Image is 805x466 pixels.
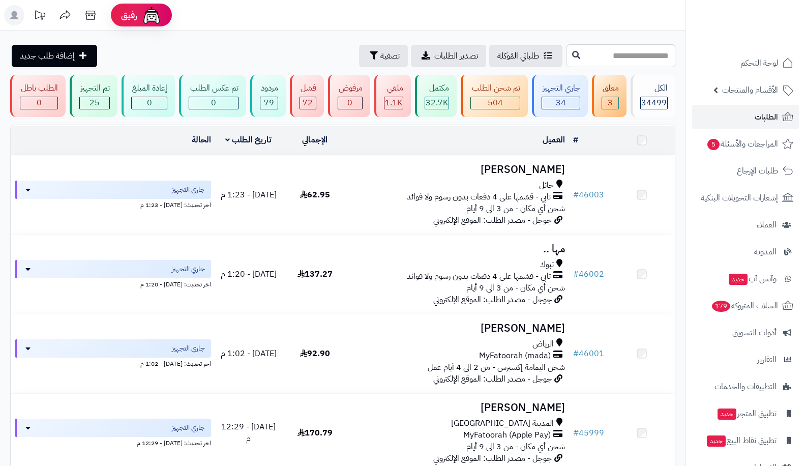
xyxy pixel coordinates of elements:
span: 170.79 [297,427,333,439]
a: مكتمل 32.7K [413,75,459,117]
a: تاريخ الطلب [225,134,272,146]
span: تابي - قسّمها على 4 دفعات بدون رسوم ولا فوائد [407,191,551,203]
span: # [573,347,579,360]
span: تطبيق المتجر [717,406,777,421]
span: جوجل - مصدر الطلب: الموقع الإلكتروني [433,214,552,226]
span: إشعارات التحويلات البنكية [701,191,778,205]
div: فشل [300,82,316,94]
span: السلات المتروكة [711,299,778,313]
span: # [573,189,579,201]
span: الطلبات [755,110,778,124]
span: 72 [303,97,313,109]
a: المدونة [692,240,799,264]
span: # [573,427,579,439]
div: 0 [20,97,57,109]
span: التطبيقات والخدمات [714,380,777,394]
div: 79 [260,97,278,109]
span: التقارير [757,353,777,367]
h3: [PERSON_NAME] [352,323,565,334]
span: 32.7K [426,97,448,109]
div: ملغي [384,82,403,94]
div: الطلب باطل [20,82,58,94]
div: 72 [300,97,316,109]
a: #46001 [573,347,604,360]
span: جوجل - مصدر الطلب: الموقع الإلكتروني [433,373,552,385]
a: معلق 3 [590,75,629,117]
span: 179 [712,301,730,312]
span: 92.90 [300,347,330,360]
span: جوجل - مصدر الطلب: الموقع الإلكتروني [433,294,552,306]
div: 3 [602,97,618,109]
span: طلباتي المُوكلة [497,50,539,62]
div: 34 [542,97,580,109]
a: وآتس آبجديد [692,267,799,291]
div: الكل [640,82,668,94]
a: طلبات الإرجاع [692,159,799,183]
span: جديد [707,435,726,447]
span: شحن أي مكان - من 3 الى 9 أيام [466,441,565,453]
div: 0 [338,97,362,109]
span: وآتس آب [728,272,777,286]
a: العملاء [692,213,799,237]
div: مردود [260,82,278,94]
div: 25 [80,97,109,109]
span: 3 [608,97,613,109]
span: MyFatoorah (Apple Pay) [463,429,551,441]
span: 0 [147,97,152,109]
div: إعادة المبلغ [131,82,167,94]
span: 137.27 [297,268,333,280]
div: 1131 [384,97,403,109]
span: 62.95 [300,189,330,201]
div: مرفوض [338,82,363,94]
span: إضافة طلب جديد [20,50,75,62]
span: شحن أي مكان - من 3 الى 9 أيام [466,282,565,294]
span: [DATE] - 1:02 م [221,347,277,360]
a: #45999 [573,427,604,439]
span: جاري التجهيز [172,185,205,195]
span: جاري التجهيز [172,423,205,433]
a: الحالة [192,134,211,146]
div: مكتمل [425,82,449,94]
span: جديد [729,274,748,285]
a: الكل34499 [629,75,677,117]
span: الأقسام والمنتجات [722,83,778,97]
span: المدينة [GEOGRAPHIC_DATA] [451,418,554,429]
a: تطبيق المتجرجديد [692,401,799,426]
button: تصفية [359,45,408,67]
span: # [573,268,579,280]
h3: [PERSON_NAME] [352,402,565,414]
a: طلباتي المُوكلة [489,45,562,67]
a: الطلبات [692,105,799,129]
span: تبوك [540,259,554,271]
div: تم التجهيز [79,82,110,94]
span: تطبيق نقاط البيع [706,433,777,448]
a: التطبيقات والخدمات [692,374,799,399]
span: أدوات التسويق [732,326,777,340]
span: المدونة [754,245,777,259]
a: إضافة طلب جديد [12,45,97,67]
span: [DATE] - 12:29 م [221,421,276,445]
div: تم عكس الطلب [189,82,238,94]
span: MyFatoorah (mada) [479,350,551,362]
div: اخر تحديث: [DATE] - 1:02 م [15,358,211,368]
a: فشل 72 [288,75,326,117]
span: جديد [718,409,736,420]
a: مردود 79 [248,75,288,117]
span: 34499 [641,97,667,109]
span: تصدير الطلبات [434,50,478,62]
span: جوجل - مصدر الطلب: الموقع الإلكتروني [433,452,552,464]
h3: مها .. [352,243,565,255]
a: #46003 [573,189,604,201]
a: ملغي 1.1K [372,75,413,117]
a: المراجعات والأسئلة5 [692,132,799,156]
a: جاري التجهيز 34 [530,75,590,117]
a: إشعارات التحويلات البنكية [692,186,799,210]
a: التقارير [692,347,799,372]
span: 25 [90,97,100,109]
img: ai-face.png [141,5,162,25]
a: #46002 [573,268,604,280]
a: # [573,134,578,146]
span: العملاء [757,218,777,232]
a: تم عكس الطلب 0 [177,75,248,117]
span: شحن أي مكان - من 3 الى 9 أيام [466,202,565,215]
